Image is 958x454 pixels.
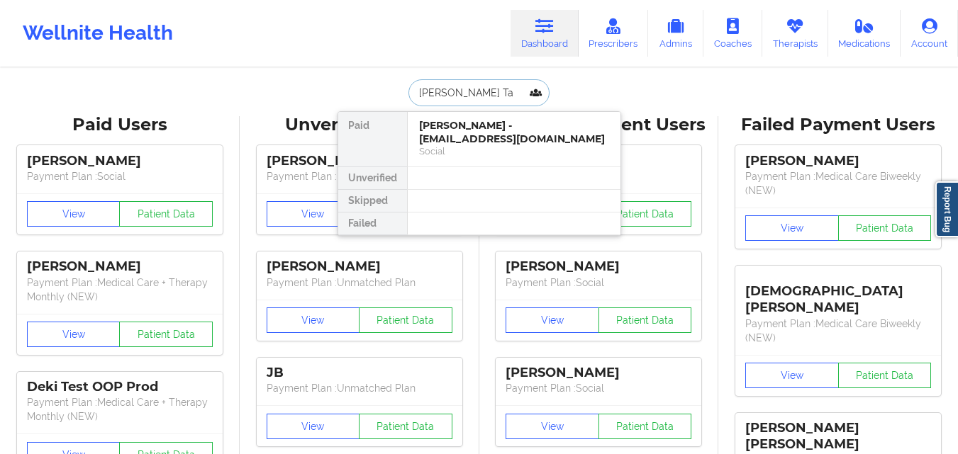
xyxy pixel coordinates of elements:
[338,112,407,167] div: Paid
[267,259,452,275] div: [PERSON_NAME]
[419,145,609,157] div: Social
[745,363,839,388] button: View
[838,363,932,388] button: Patient Data
[10,114,230,136] div: Paid Users
[267,201,360,227] button: View
[267,381,452,395] p: Payment Plan : Unmatched Plan
[598,414,692,439] button: Patient Data
[338,190,407,212] div: Skipped
[267,307,360,333] button: View
[935,181,958,237] a: Report Bug
[506,307,599,333] button: View
[506,414,599,439] button: View
[838,215,932,241] button: Patient Data
[598,201,692,227] button: Patient Data
[506,259,691,275] div: [PERSON_NAME]
[27,276,213,304] p: Payment Plan : Medical Care + Therapy Monthly (NEW)
[119,322,213,347] button: Patient Data
[338,212,407,235] div: Failed
[745,215,839,241] button: View
[267,276,452,290] p: Payment Plan : Unmatched Plan
[828,10,901,57] a: Medications
[901,10,958,57] a: Account
[267,169,452,183] p: Payment Plan : Unmatched Plan
[745,420,931,453] div: [PERSON_NAME] [PERSON_NAME]
[579,10,649,57] a: Prescribers
[745,153,931,169] div: [PERSON_NAME]
[338,167,407,190] div: Unverified
[648,10,703,57] a: Admins
[27,153,213,169] div: [PERSON_NAME]
[745,317,931,345] p: Payment Plan : Medical Care Biweekly (NEW)
[267,414,360,439] button: View
[27,379,213,395] div: Deki Test OOP Prod
[250,114,469,136] div: Unverified Users
[745,169,931,198] p: Payment Plan : Medical Care Biweekly (NEW)
[506,276,691,290] p: Payment Plan : Social
[27,259,213,275] div: [PERSON_NAME]
[419,119,609,145] div: [PERSON_NAME] - [EMAIL_ADDRESS][DOMAIN_NAME]
[506,365,691,381] div: [PERSON_NAME]
[27,322,121,347] button: View
[511,10,579,57] a: Dashboard
[745,273,931,316] div: [DEMOGRAPHIC_DATA][PERSON_NAME]
[762,10,828,57] a: Therapists
[728,114,948,136] div: Failed Payment Users
[506,381,691,395] p: Payment Plan : Social
[27,395,213,424] p: Payment Plan : Medical Care + Therapy Monthly (NEW)
[359,307,452,333] button: Patient Data
[703,10,762,57] a: Coaches
[598,307,692,333] button: Patient Data
[267,153,452,169] div: [PERSON_NAME]
[119,201,213,227] button: Patient Data
[359,414,452,439] button: Patient Data
[27,169,213,183] p: Payment Plan : Social
[267,365,452,381] div: JB
[27,201,121,227] button: View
